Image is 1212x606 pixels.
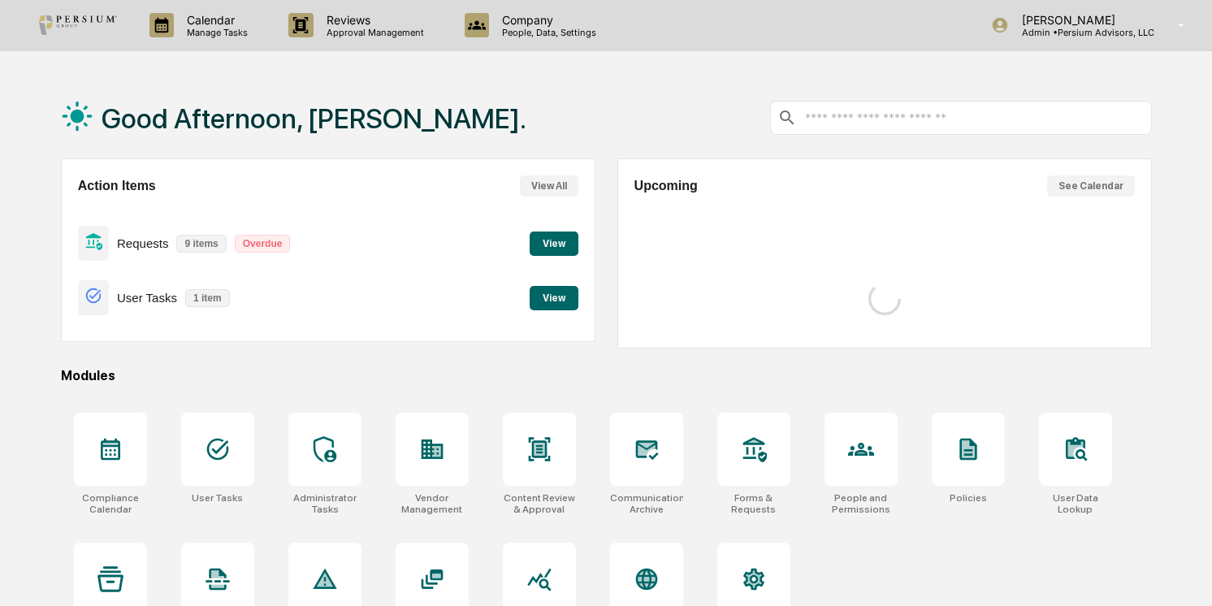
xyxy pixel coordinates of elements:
[78,179,156,193] h2: Action Items
[117,291,177,305] p: User Tasks
[530,235,578,250] a: View
[174,27,256,38] p: Manage Tasks
[610,492,683,515] div: Communications Archive
[39,15,117,35] img: logo
[235,235,291,253] p: Overdue
[314,27,432,38] p: Approval Management
[1039,492,1112,515] div: User Data Lookup
[489,13,604,27] p: Company
[185,289,230,307] p: 1 item
[489,27,604,38] p: People, Data, Settings
[117,236,168,250] p: Requests
[520,175,578,197] button: View All
[530,286,578,310] button: View
[174,13,256,27] p: Calendar
[192,492,243,504] div: User Tasks
[825,492,898,515] div: People and Permissions
[1047,175,1135,197] button: See Calendar
[396,492,469,515] div: Vendor Management
[314,13,432,27] p: Reviews
[61,368,1152,383] div: Modules
[717,492,790,515] div: Forms & Requests
[634,179,698,193] h2: Upcoming
[1009,27,1154,38] p: Admin • Persium Advisors, LLC
[288,492,361,515] div: Administrator Tasks
[1009,13,1154,27] p: [PERSON_NAME]
[950,492,987,504] div: Policies
[503,492,576,515] div: Content Review & Approval
[176,235,226,253] p: 9 items
[74,492,147,515] div: Compliance Calendar
[102,102,526,135] h1: Good Afternoon, [PERSON_NAME].
[530,289,578,305] a: View
[530,232,578,256] button: View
